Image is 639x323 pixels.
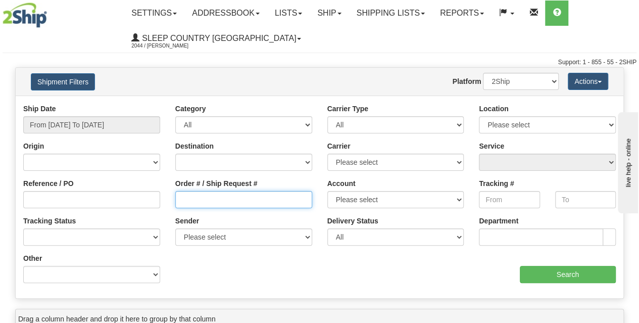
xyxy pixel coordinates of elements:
label: Platform [453,76,481,86]
a: Sleep Country [GEOGRAPHIC_DATA] 2044 / [PERSON_NAME] [124,26,309,51]
span: 2044 / [PERSON_NAME] [131,41,207,51]
label: Other [23,253,42,263]
img: logo2044.jpg [3,3,47,28]
a: Ship [310,1,349,26]
button: Actions [568,73,608,90]
label: Origin [23,141,44,151]
input: Search [520,266,616,283]
label: Location [479,104,508,114]
label: Delivery Status [327,216,378,226]
input: From [479,191,539,208]
label: Ship Date [23,104,56,114]
button: Shipment Filters [31,73,95,90]
a: Reports [432,1,491,26]
label: Order # / Ship Request # [175,178,258,189]
div: live help - online [8,9,93,16]
label: Account [327,178,356,189]
label: Service [479,141,504,151]
label: Category [175,104,206,114]
input: To [555,191,616,208]
label: Tracking Status [23,216,76,226]
a: Addressbook [184,1,267,26]
a: Shipping lists [349,1,432,26]
label: Carrier [327,141,351,151]
label: Tracking # [479,178,514,189]
label: Reference / PO [23,178,74,189]
label: Department [479,216,518,226]
a: Lists [267,1,310,26]
label: Sender [175,216,199,226]
span: Sleep Country [GEOGRAPHIC_DATA] [139,34,296,42]
div: Support: 1 - 855 - 55 - 2SHIP [3,58,636,67]
a: Settings [124,1,184,26]
iframe: chat widget [616,110,638,213]
label: Carrier Type [327,104,368,114]
label: Destination [175,141,214,151]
